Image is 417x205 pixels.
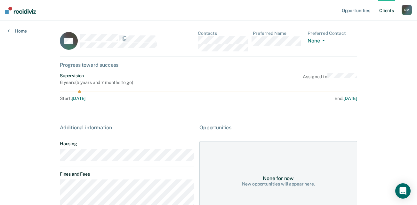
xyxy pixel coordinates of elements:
div: 6 years ( 5 years and 7 months to go ) [60,80,133,85]
div: Supervision [60,73,133,79]
div: Progress toward success [60,62,357,68]
div: End : [211,96,357,101]
button: RM [402,5,412,15]
dt: Fines and Fees [60,171,194,177]
div: R M [402,5,412,15]
div: Open Intercom Messenger [395,183,411,199]
div: Assigned to [303,73,357,85]
dt: Preferred Contact [308,31,357,36]
dt: Housing [60,141,194,147]
span: [DATE] [343,96,357,101]
div: Opportunities [199,125,357,131]
div: New opportunities will appear here. [242,181,315,187]
dt: Preferred Name [253,31,302,36]
img: Recidiviz [5,7,36,14]
div: Start : [60,96,209,101]
div: Additional information [60,125,194,131]
span: [DATE] [72,96,85,101]
dt: Contacts [198,31,248,36]
a: Home [8,28,27,34]
div: None for now [263,175,294,181]
button: None [308,38,327,45]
